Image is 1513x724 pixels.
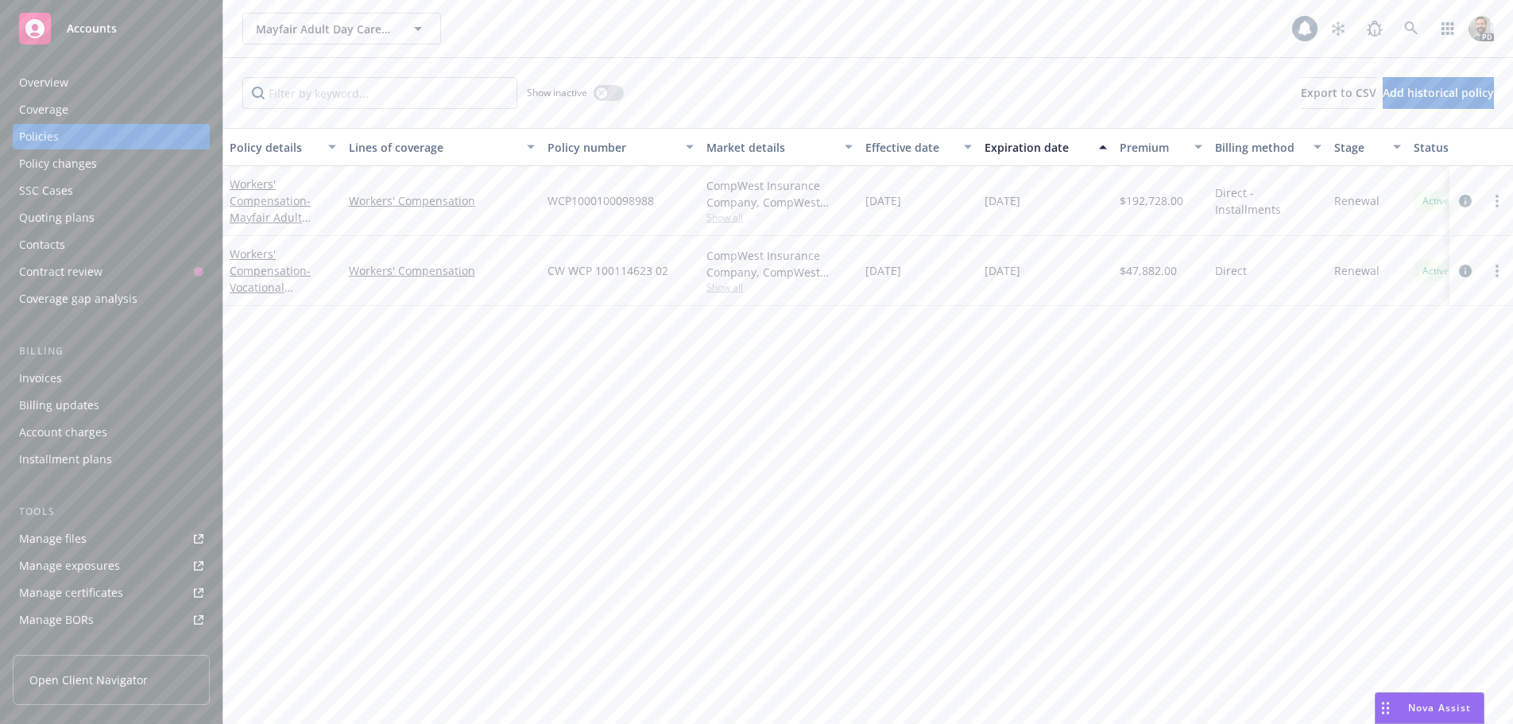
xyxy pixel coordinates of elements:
span: Mayfair Adult Day Care, Inc. [256,21,393,37]
div: Tools [13,504,210,520]
div: Billing updates [19,393,99,418]
div: Premium [1120,139,1185,156]
a: Policies [13,124,210,149]
a: Coverage [13,97,210,122]
span: Show all [706,281,853,294]
a: Workers' Compensation [349,262,535,279]
a: Manage files [13,526,210,552]
span: [DATE] [985,262,1020,279]
span: [DATE] [985,192,1020,209]
a: Overview [13,70,210,95]
div: Manage BORs [19,607,94,633]
div: CompWest Insurance Company, CompWest Insurance (AF Group) [706,247,853,281]
span: Nova Assist [1408,701,1471,714]
a: Workers' Compensation [230,176,311,242]
span: Open Client Navigator [29,672,148,688]
a: Workers' Compensation [230,246,326,312]
a: circleInformation [1456,192,1475,211]
a: Invoices [13,366,210,391]
div: Manage certificates [19,580,123,606]
div: Coverage [19,97,68,122]
div: Lines of coverage [349,139,517,156]
div: Policy changes [19,151,97,176]
a: Policy changes [13,151,210,176]
div: Summary of insurance [19,634,140,660]
a: Billing updates [13,393,210,418]
div: Installment plans [19,447,112,472]
a: SSC Cases [13,178,210,203]
span: Renewal [1334,192,1379,209]
div: Expiration date [985,139,1089,156]
span: Add historical policy [1383,85,1494,100]
button: Policy details [223,128,342,166]
div: Overview [19,70,68,95]
div: Billing method [1215,139,1304,156]
a: circleInformation [1456,261,1475,281]
div: Quoting plans [19,205,95,230]
input: Filter by keyword... [242,77,517,109]
a: more [1488,261,1507,281]
span: Direct - Installments [1215,184,1321,218]
button: Nova Assist [1375,692,1484,724]
a: Contacts [13,232,210,257]
button: Policy number [541,128,700,166]
button: Export to CSV [1301,77,1376,109]
div: SSC Cases [19,178,73,203]
a: Accounts [13,6,210,51]
div: Coverage gap analysis [19,286,137,312]
div: Contract review [19,259,103,285]
button: Effective date [859,128,978,166]
div: Market details [706,139,835,156]
span: [DATE] [865,262,901,279]
button: Lines of coverage [342,128,541,166]
div: Billing [13,343,210,359]
div: Invoices [19,366,62,391]
div: Manage exposures [19,553,120,579]
a: Workers' Compensation [349,192,535,209]
span: Renewal [1334,262,1379,279]
div: Contacts [19,232,65,257]
div: Stage [1334,139,1383,156]
button: Add historical policy [1383,77,1494,109]
a: Coverage gap analysis [13,286,210,312]
span: Active [1420,264,1452,278]
a: Report a Bug [1359,13,1391,45]
a: Manage BORs [13,607,210,633]
span: Show inactive [527,86,587,99]
span: WCP1000100098988 [548,192,654,209]
div: Policy number [548,139,676,156]
a: Contract review [13,259,210,285]
a: Quoting plans [13,205,210,230]
span: CW WCP 100114623 02 [548,262,668,279]
span: - Mayfair Adult Daycare [230,193,311,242]
a: Stop snowing [1322,13,1354,45]
button: Billing method [1209,128,1328,166]
span: Export to CSV [1301,85,1376,100]
a: Manage exposures [13,553,210,579]
a: more [1488,192,1507,211]
div: Account charges [19,420,107,445]
div: Drag to move [1376,693,1395,723]
button: Mayfair Adult Day Care, Inc. [242,13,441,45]
span: Show all [706,211,853,224]
div: Manage files [19,526,87,552]
img: photo [1468,16,1494,41]
div: Policies [19,124,59,149]
button: Expiration date [978,128,1113,166]
span: Direct [1215,262,1247,279]
button: Stage [1328,128,1407,166]
a: Manage certificates [13,580,210,606]
a: Search [1395,13,1427,45]
div: Policy details [230,139,319,156]
div: Status [1414,139,1511,156]
span: - Vocational Innovations South [230,263,326,312]
span: Active [1420,194,1452,208]
a: Summary of insurance [13,634,210,660]
div: CompWest Insurance Company, CompWest Insurance (AF Group) [706,177,853,211]
a: Account charges [13,420,210,445]
a: Installment plans [13,447,210,472]
span: [DATE] [865,192,901,209]
span: Accounts [67,22,117,35]
button: Premium [1113,128,1209,166]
